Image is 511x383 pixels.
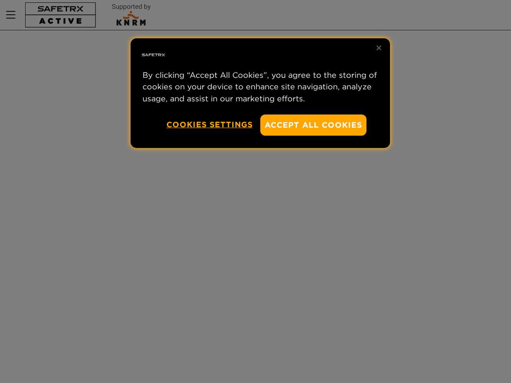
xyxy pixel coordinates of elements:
div: Privacy [131,38,390,148]
img: Safe Tracks [141,42,166,68]
p: By clicking “Accept All Cookies”, you agree to the storing of cookies on your device to enhance s... [143,69,378,105]
button: Close [370,39,388,57]
button: Accept All Cookies [260,115,366,136]
button: Cookies Settings [166,115,253,135]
